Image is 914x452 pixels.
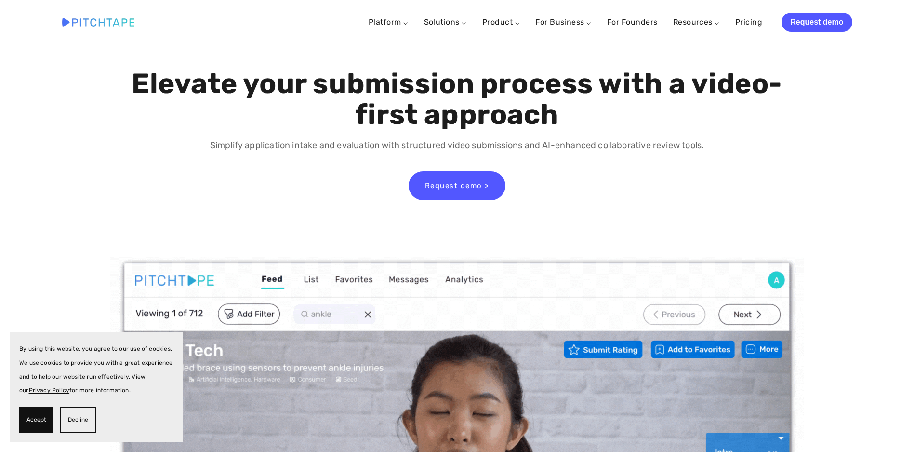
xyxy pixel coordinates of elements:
[482,17,520,27] a: Product ⌵
[10,332,183,442] section: Cookie banner
[129,138,785,152] p: Simplify application intake and evaluation with structured video submissions and AI-enhanced coll...
[673,17,720,27] a: Resources ⌵
[19,407,53,433] button: Accept
[129,68,785,130] h1: Elevate your submission process with a video-first approach
[409,171,505,200] a: Request demo >
[19,342,173,397] p: By using this website, you agree to our use of cookies. We use cookies to provide you with a grea...
[735,14,762,31] a: Pricing
[535,17,592,27] a: For Business ⌵
[29,387,70,394] a: Privacy Policy
[607,14,658,31] a: For Founders
[60,407,96,433] button: Decline
[62,18,134,26] img: Pitchtape | Video Submission Management Software
[26,413,46,427] span: Accept
[424,17,467,27] a: Solutions ⌵
[782,13,852,32] a: Request demo
[68,413,88,427] span: Decline
[369,17,409,27] a: Platform ⌵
